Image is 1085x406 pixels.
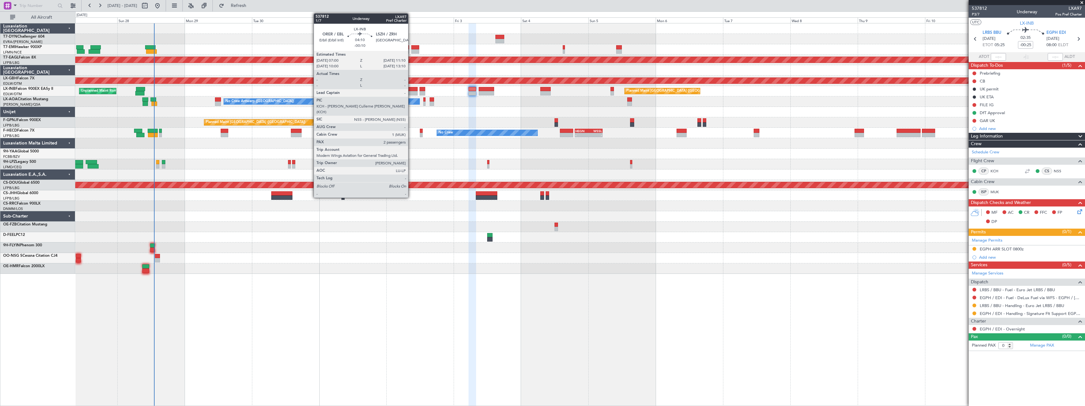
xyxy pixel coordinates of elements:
[972,342,996,349] label: Planned PAX
[971,229,986,236] span: Permits
[995,42,1005,48] span: 05:25
[3,129,34,132] a: F-HECDFalcon 7X
[3,191,38,195] a: CS-JHHGlobal 6000
[588,17,656,23] div: Sun 5
[1054,168,1068,174] a: NSS
[3,87,15,91] span: LX-INB
[980,118,995,123] div: GAR UK
[438,128,453,138] div: No Crew
[3,56,36,59] a: T7-EAGLFalcon 8X
[983,30,1001,36] span: LRBS BBU
[386,17,454,23] div: Thu 2
[980,311,1082,316] a: EGPH / EDI - Handling - Signature Flt Support EGPH / EDI
[979,54,989,60] span: ATOT
[3,45,15,49] span: T7-EMI
[3,45,42,49] a: T7-EMIHawker 900XP
[980,303,1064,308] a: LRBS / BBU - Handling - Euro Jet LRBS / BBU
[225,3,252,8] span: Refresh
[3,60,20,65] a: LFPB/LBG
[3,81,22,86] a: EDLW/DTM
[3,97,48,101] a: LX-AOACitation Mustang
[3,118,41,122] a: F-GPNJFalcon 900EX
[3,150,39,153] a: 9H-YAAGlobal 5000
[77,13,87,18] div: [DATE]
[1042,168,1052,175] div: CS
[81,86,138,96] div: Unplanned Maint Roma (Ciampino)
[575,129,589,133] div: HEGN
[790,17,858,23] div: Wed 8
[1017,9,1037,15] div: Underway
[320,13,331,18] div: [DATE]
[319,17,387,23] div: Wed 1
[3,150,17,153] span: 9H-YAA
[107,3,137,9] span: [DATE] - [DATE]
[3,77,17,80] span: LX-GBH
[1062,228,1071,235] span: (0/1)
[980,102,994,108] div: FILE IG
[971,178,995,186] span: Cabin Crew
[1021,35,1031,41] span: 02:35
[3,264,45,268] a: OE-HMRFalcon 2000LX
[980,94,994,100] div: UK ETA
[980,287,1055,292] a: LRBS / BBU - Fuel - Euro Jet LRBS / BBU
[3,123,20,128] a: LFPB/LBG
[3,165,21,169] a: LFMD/CEQ
[971,199,1031,206] span: Dispatch Checks and Weather
[1020,20,1034,27] span: LX-INB
[1030,342,1054,349] a: Manage PAX
[990,168,1005,174] a: KCH
[925,17,992,23] div: Fri 10
[979,126,1082,131] div: Add new
[971,318,986,325] span: Charter
[3,264,19,268] span: OE-HMR
[117,17,185,23] div: Sun 28
[575,133,589,137] div: -
[1058,42,1068,48] span: ELDT
[3,202,17,206] span: CS-RRC
[991,210,997,216] span: MF
[978,168,989,175] div: CP
[3,133,20,138] a: LFPB/LBG
[971,62,1003,69] span: Dispatch To-Dos
[16,15,67,20] span: All Aircraft
[990,189,1005,195] a: MUK
[3,196,20,201] a: LFPB/LBG
[3,118,17,122] span: F-GPNJ
[3,50,22,55] a: LFMN/NCE
[980,71,1000,76] div: Prebriefing
[1055,12,1082,17] span: Pos Pref Charter
[972,5,987,12] span: 537812
[3,181,40,185] a: CS-DOUGlobal 6500
[979,255,1082,260] div: Add new
[3,87,53,91] a: LX-INBFalcon 900EX EASy II
[19,1,56,10] input: Trip Number
[206,118,305,127] div: Planned Maint [GEOGRAPHIC_DATA] ([GEOGRAPHIC_DATA])
[3,97,18,101] span: LX-AOA
[3,233,25,237] a: D-FEELPC12
[980,326,1025,332] a: EGPH / EDI - Overnight
[3,181,18,185] span: CS-DOU
[971,279,988,286] span: Dispatch
[1062,62,1071,69] span: (1/5)
[983,36,996,42] span: [DATE]
[1055,5,1082,12] span: LXA97
[1064,54,1075,60] span: ALDT
[3,233,16,237] span: D-FEEL
[1008,210,1014,216] span: AC
[1040,210,1047,216] span: FFC
[991,53,1006,61] input: --:--
[3,191,17,195] span: CS-JHH
[3,202,40,206] a: CS-RRCFalcon 900LX
[589,133,602,137] div: -
[3,35,17,39] span: T7-DYN
[225,97,294,106] div: No Crew Antwerp ([GEOGRAPHIC_DATA])
[991,219,997,225] span: DP
[723,17,790,23] div: Tue 7
[972,12,987,17] span: P3/7
[980,78,985,84] div: CB
[185,17,252,23] div: Mon 29
[1062,333,1071,340] span: (0/0)
[521,17,588,23] div: Sat 4
[3,223,17,226] span: OE-FZB
[454,17,521,23] div: Fri 3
